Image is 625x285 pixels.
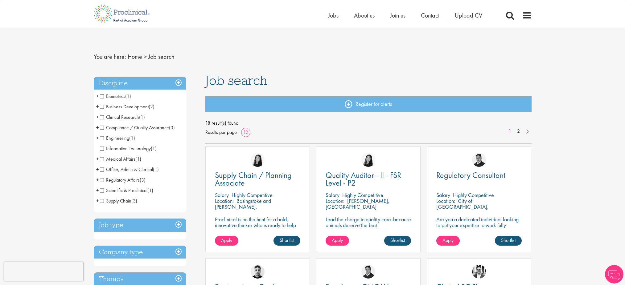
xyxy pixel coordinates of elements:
p: [PERSON_NAME], [GEOGRAPHIC_DATA] [326,197,389,210]
span: Location: [326,197,344,204]
span: Scientific & Preclinical [100,187,147,194]
span: Business Development [100,103,149,110]
a: Register for alerts [205,96,532,112]
p: City of [GEOGRAPHIC_DATA], [GEOGRAPHIC_DATA] [436,197,489,216]
h3: Job type [94,219,186,232]
a: Regulatory Consultant [436,171,522,179]
span: Regulatory Consultant [436,170,505,180]
span: Job search [205,72,267,89]
span: + [96,175,99,184]
a: Apply [436,236,460,246]
span: Office, Admin & Clerical [100,166,153,173]
span: Regulatory Affairs [100,177,146,183]
a: 12 [241,129,250,135]
span: (1) [135,156,141,162]
p: Proclinical is on the hunt for a bold, innovative thinker who is ready to help push the boundarie... [215,216,300,240]
span: Apply [221,237,232,243]
span: + [96,165,99,174]
a: About us [354,11,375,19]
span: Compliance / Quality Assurance [100,124,175,131]
a: Quality Auditor - II - FSR Level - P2 [326,171,411,187]
span: Supply Chain [100,198,137,204]
span: Medical Affairs [100,156,141,162]
span: Biometrics [100,93,125,99]
span: You are here: [94,53,126,61]
span: + [96,186,99,195]
span: Information Technology [100,145,151,152]
span: (1) [129,135,135,141]
span: + [96,102,99,111]
span: + [96,91,99,101]
p: Highly Competitive [342,191,383,199]
span: Join us [390,11,405,19]
span: Clinical Research [100,114,139,120]
span: 18 result(s) found [205,118,532,128]
span: Biometrics [100,93,131,99]
span: (1) [153,166,159,173]
img: Chatbot [605,265,623,283]
span: Engineering [100,135,129,141]
span: Supply Chain [100,198,131,204]
span: + [96,112,99,122]
span: Location: [436,197,455,204]
span: (3) [140,177,146,183]
span: Office, Admin & Clerical [100,166,159,173]
h3: Company type [94,246,186,259]
span: Regulatory Affairs [100,177,140,183]
img: Peter Duvall [472,153,486,167]
span: + [96,196,99,205]
a: Numhom Sudsok [251,153,265,167]
img: Peter Duvall [361,265,375,279]
iframe: reCAPTCHA [4,262,83,281]
span: Results per page [205,128,237,137]
span: Salary [326,191,339,199]
span: + [96,133,99,142]
span: (3) [131,198,137,204]
img: Edward Little [472,265,486,279]
span: Location: [215,197,234,204]
img: Dean Fisher [251,265,265,279]
a: Shortlist [495,236,522,246]
a: Supply Chain / Planning Associate [215,171,300,187]
a: 2 [514,128,523,135]
span: Scientific & Preclinical [100,187,153,194]
h3: Discipline [94,77,186,90]
img: Numhom Sudsok [361,153,375,167]
p: Highly Competitive [453,191,494,199]
a: Shortlist [273,236,300,246]
p: Lead the charge in quality care-because animals deserve the best. [326,216,411,228]
span: + [96,123,99,132]
span: Medical Affairs [100,156,135,162]
span: Engineering [100,135,135,141]
span: Clinical Research [100,114,145,120]
span: (1) [147,187,153,194]
a: Apply [326,236,349,246]
a: 1 [505,128,514,135]
span: Information Technology [100,145,157,152]
a: breadcrumb link [128,53,142,61]
span: Apply [442,237,454,243]
p: Basingstoke and [PERSON_NAME], [GEOGRAPHIC_DATA] [215,197,271,216]
span: Supply Chain / Planning Associate [215,170,292,188]
span: + [96,154,99,163]
a: Shortlist [384,236,411,246]
p: Are you a dedicated individual looking to put your expertise to work fully flexibly in a remote p... [436,216,522,246]
p: Highly Competitive [232,191,273,199]
span: Contact [421,11,439,19]
a: Apply [215,236,238,246]
span: > [144,53,147,61]
span: (2) [149,103,154,110]
a: Jobs [328,11,339,19]
span: Compliance / Quality Assurance [100,124,169,131]
span: (3) [169,124,175,131]
span: (1) [151,145,157,152]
